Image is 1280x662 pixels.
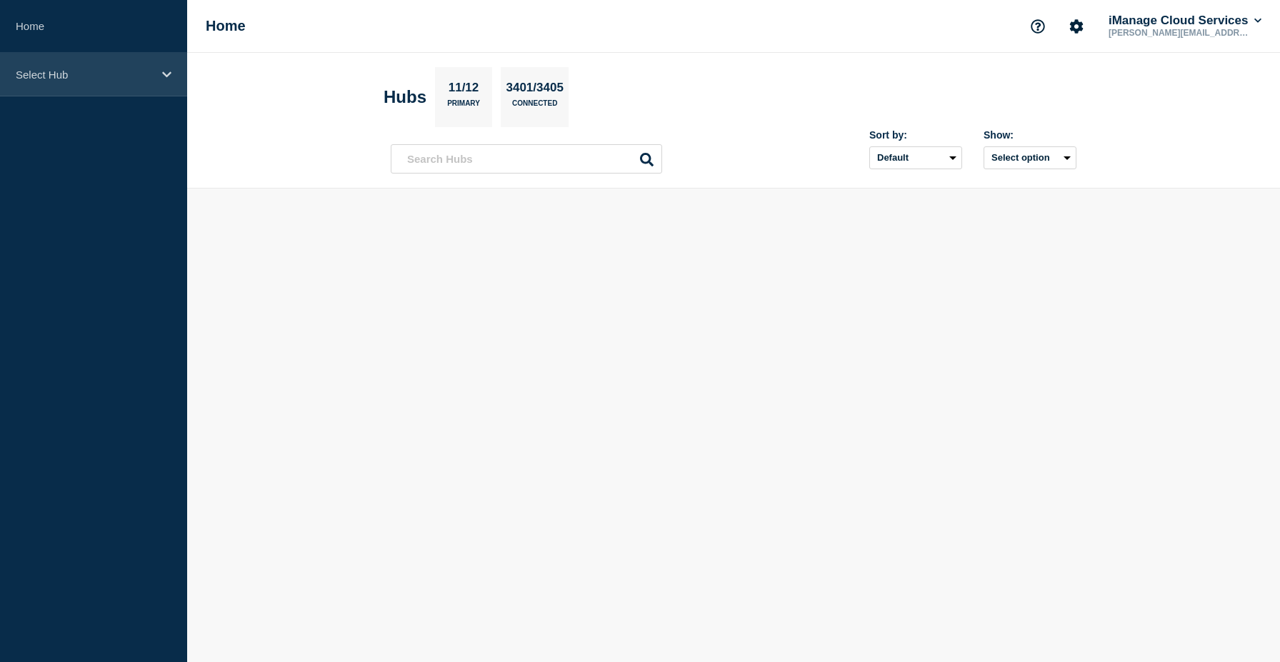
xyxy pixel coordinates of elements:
button: Account settings [1061,11,1091,41]
p: [PERSON_NAME][EMAIL_ADDRESS][PERSON_NAME][DOMAIN_NAME] [1106,28,1254,38]
button: Select option [984,146,1076,169]
p: 3401/3405 [501,81,569,99]
h1: Home [206,18,246,34]
button: Support [1023,11,1053,41]
p: 11/12 [443,81,484,99]
h2: Hubs [384,87,426,107]
input: Search Hubs [391,144,662,174]
p: Select Hub [16,69,153,81]
button: iManage Cloud Services [1106,14,1264,28]
p: Connected [512,99,557,114]
div: Show: [984,129,1076,141]
div: Sort by: [869,129,962,141]
select: Sort by [869,146,962,169]
p: Primary [447,99,480,114]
